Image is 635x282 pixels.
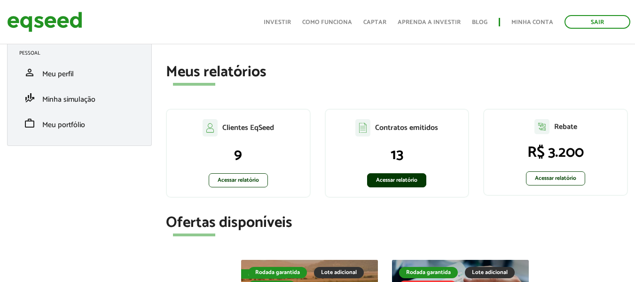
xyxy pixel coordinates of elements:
img: agent-clientes.svg [203,119,218,136]
a: Acessar relatório [526,171,585,185]
li: Meu portfólio [12,111,147,136]
li: Minha simulação [12,85,147,111]
span: finance_mode [24,92,35,104]
h2: Ofertas disponíveis [166,215,628,231]
a: Minha conta [511,19,553,25]
a: Como funciona [302,19,352,25]
img: agent-contratos.svg [355,119,370,137]
img: EqSeed [7,9,82,34]
p: R$ 3.200 [494,144,618,161]
div: Lote adicional [465,267,515,278]
p: Clientes EqSeed [222,123,274,132]
div: Lote adicional [314,267,364,278]
span: person [24,67,35,78]
div: Rodada garantida [399,267,458,278]
a: Investir [264,19,291,25]
span: work [24,118,35,129]
p: Rebate [554,122,577,131]
a: Captar [363,19,386,25]
span: Minha simulação [42,93,95,106]
a: Blog [472,19,487,25]
a: workMeu portfólio [19,118,140,129]
a: Sair [564,15,630,29]
p: Contratos emitidos [375,123,438,132]
a: personMeu perfil [19,67,140,78]
a: finance_modeMinha simulação [19,92,140,104]
a: Acessar relatório [209,173,268,187]
h2: Meus relatórios [166,64,628,81]
a: Aprenda a investir [398,19,461,25]
h2: Pessoal [19,50,147,56]
p: 9 [176,146,300,164]
div: Fila de espera [241,269,290,279]
img: agent-relatorio.svg [534,119,549,134]
span: Meu perfil [42,68,74,81]
div: Rodada garantida [248,267,307,278]
a: Acessar relatório [367,173,426,187]
li: Meu perfil [12,60,147,85]
span: Meu portfólio [42,119,85,131]
p: 13 [335,146,459,164]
